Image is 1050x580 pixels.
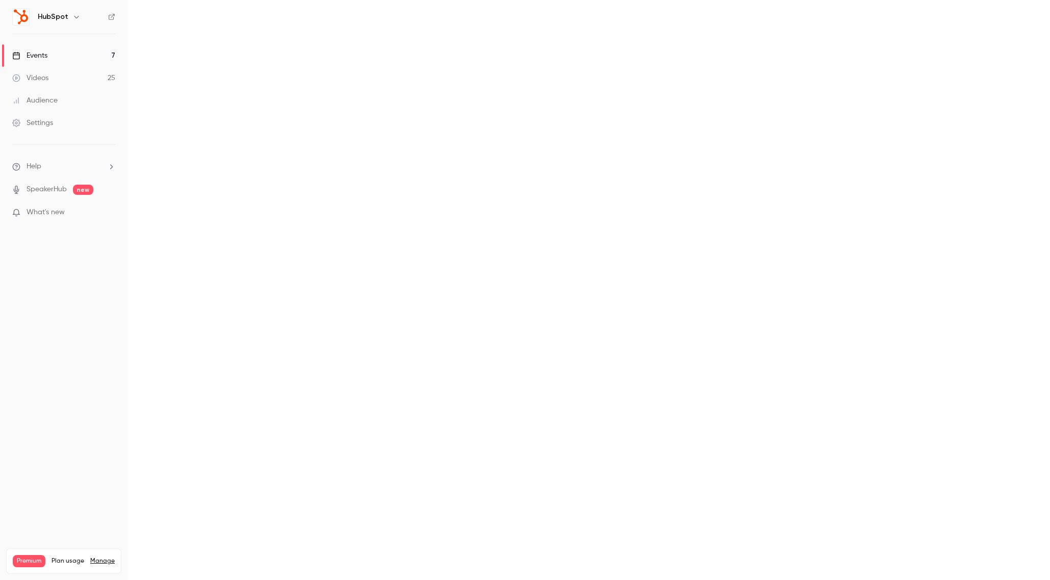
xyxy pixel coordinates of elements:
[12,95,58,106] div: Audience
[90,557,115,565] a: Manage
[13,555,45,567] span: Premium
[12,118,53,128] div: Settings
[12,73,48,83] div: Videos
[27,207,65,218] span: What's new
[73,185,93,195] span: new
[13,9,29,25] img: HubSpot
[12,51,47,61] div: Events
[52,557,84,565] span: Plan usage
[103,208,115,217] iframe: Noticeable Trigger
[12,161,115,172] li: help-dropdown-opener
[27,161,41,172] span: Help
[27,184,67,195] a: SpeakerHub
[38,12,68,22] h6: HubSpot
